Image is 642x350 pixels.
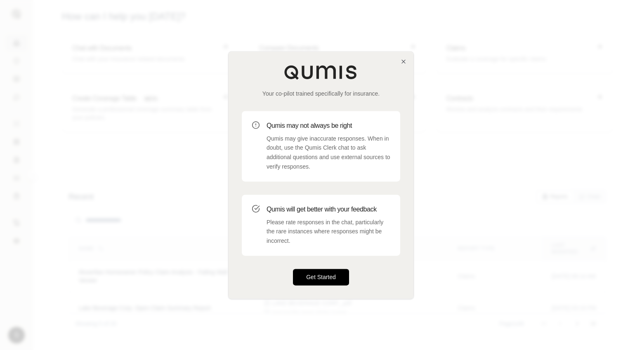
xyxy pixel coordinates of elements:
img: Qumis Logo [284,65,358,80]
h3: Qumis may not always be right [267,121,390,131]
p: Your co-pilot trained specifically for insurance. [242,89,400,98]
h3: Qumis will get better with your feedback [267,204,390,214]
button: Get Started [293,269,349,285]
p: Please rate responses in the chat, particularly the rare instances where responses might be incor... [267,218,390,246]
p: Qumis may give inaccurate responses. When in doubt, use the Qumis Clerk chat to ask additional qu... [267,134,390,171]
